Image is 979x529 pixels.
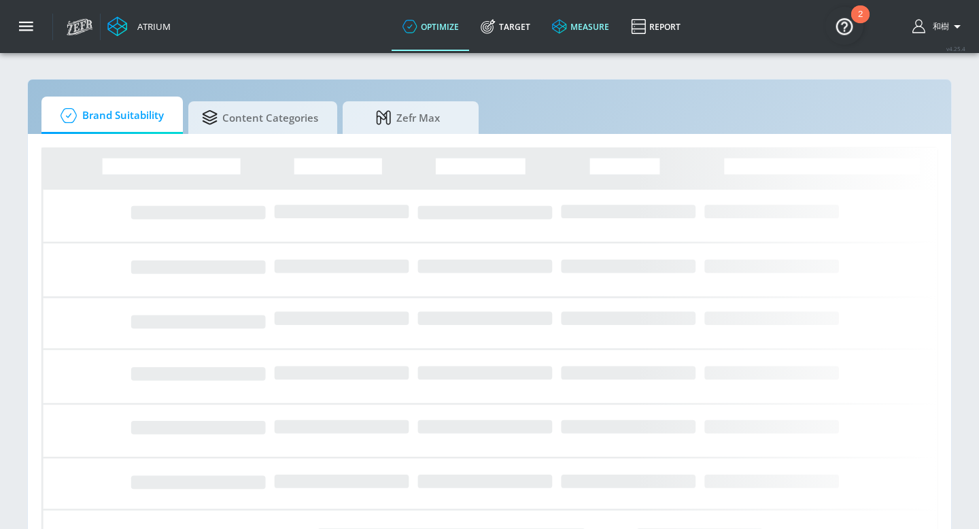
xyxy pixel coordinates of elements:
a: measure [541,2,620,51]
button: 和樹 [912,18,965,35]
a: Report [620,2,691,51]
div: 2 [858,14,863,32]
span: login as: kazuki.hashioka@mbk-digital.co.jp [927,21,949,33]
div: Atrium [132,20,171,33]
a: Target [470,2,541,51]
a: Atrium [107,16,171,37]
span: v 4.25.4 [946,45,965,52]
span: Content Categories [202,101,318,134]
button: Open Resource Center, 2 new notifications [825,7,863,45]
a: optimize [392,2,470,51]
span: Zefr Max [356,101,460,134]
span: Brand Suitability [55,99,164,132]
